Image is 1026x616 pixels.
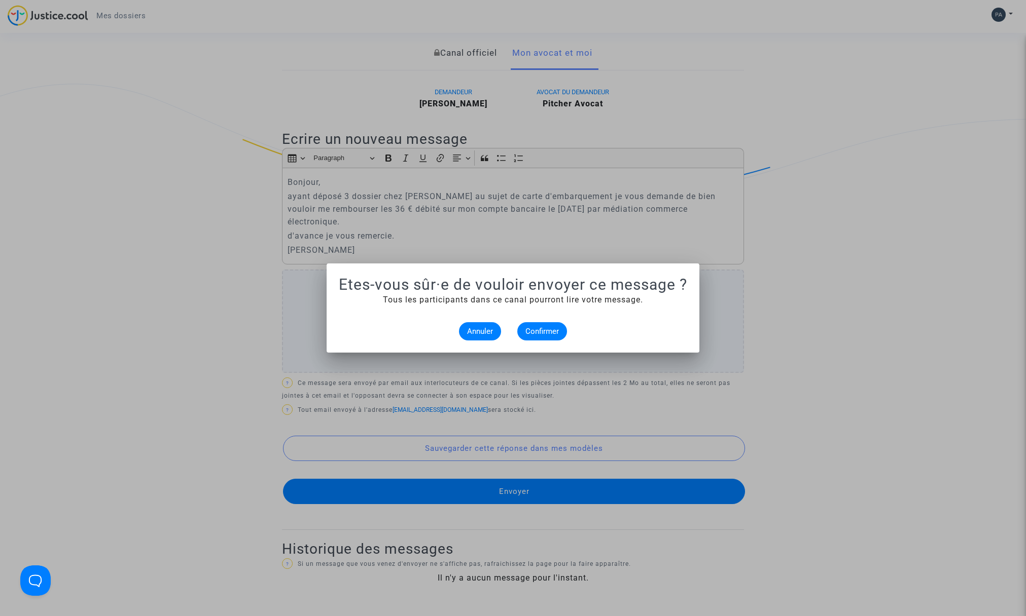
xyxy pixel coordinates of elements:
span: Tous les participants dans ce canal pourront lire votre message. [383,295,643,304]
iframe: Help Scout Beacon - Open [20,565,51,596]
span: Annuler [467,327,493,336]
span: Confirmer [525,327,559,336]
h1: Etes-vous sûr·e de vouloir envoyer ce message ? [339,276,687,294]
button: Annuler [459,322,501,340]
button: Confirmer [517,322,567,340]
